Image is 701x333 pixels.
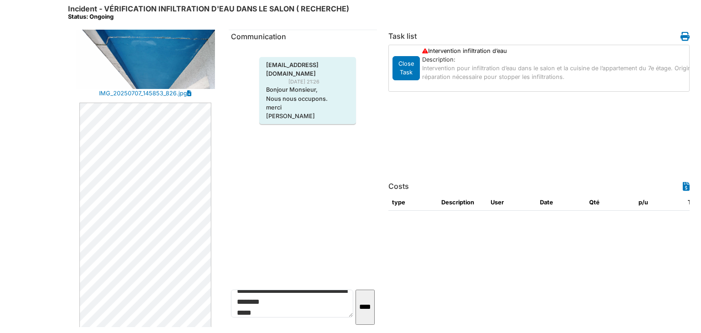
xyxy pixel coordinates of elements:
th: User [487,194,536,211]
a: Close Task [392,62,420,72]
a: IMG_20250707_145853_826.jpg [99,89,187,98]
div: Status: Ongoing [68,13,349,20]
th: type [388,194,438,211]
th: Description [438,194,487,211]
span: [DATE] 21:26 [288,78,326,86]
span: translation missing: en.communication.communication [231,32,286,41]
i: Work order [680,32,690,41]
p: merci [PERSON_NAME] [266,103,349,120]
p: Nous nous occupons. [266,94,349,103]
h6: Incident - VÉRIFICATION INFILTRATION D'EAU DANS LE SALON ( RECHERCHE) [68,5,349,21]
span: [EMAIL_ADDRESS][DOMAIN_NAME] [259,61,356,78]
span: translation missing: en.todo.action.close_task [398,60,414,76]
th: Date [536,194,586,211]
p: Bonjour Monsieur, [266,85,349,94]
h6: Costs [388,182,409,191]
h6: Task list [388,32,417,41]
th: Qté [586,194,635,211]
th: p/u [635,194,684,211]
